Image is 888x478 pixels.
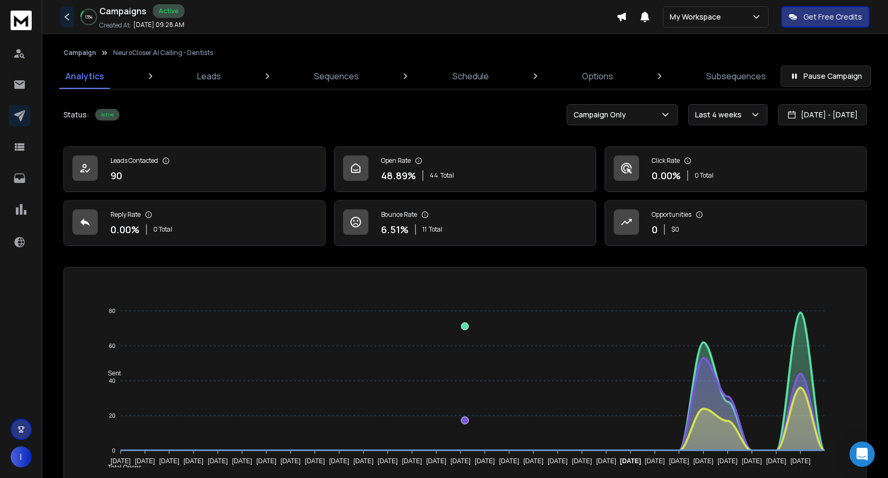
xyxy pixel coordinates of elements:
[109,412,115,419] tspan: 20
[334,200,596,246] a: Bounce Rate6.51%11Total
[429,225,442,234] span: Total
[329,457,349,465] tspan: [DATE]
[66,70,104,82] p: Analytics
[110,168,122,183] p: 90
[63,49,96,57] button: Campaign
[111,457,131,465] tspan: [DATE]
[381,168,416,183] p: 48.89 %
[63,109,89,120] p: Status:
[281,457,301,465] tspan: [DATE]
[652,210,691,219] p: Opportunities
[112,447,115,454] tspan: 0
[781,66,871,87] button: Pause Campaign
[381,210,417,219] p: Bounce Rate
[605,146,867,192] a: Click Rate0.00%0 Total
[718,457,738,465] tspan: [DATE]
[781,6,869,27] button: Get Free Credits
[451,457,471,465] tspan: [DATE]
[232,457,252,465] tspan: [DATE]
[576,63,619,89] a: Options
[109,378,115,384] tspan: 40
[110,210,141,219] p: Reply Rate
[11,446,32,467] button: I
[63,200,326,246] a: Reply Rate0.00%0 Total
[378,457,398,465] tspan: [DATE]
[422,225,427,234] span: 11
[695,171,714,180] p: 0 Total
[766,457,787,465] tspan: [DATE]
[669,457,689,465] tspan: [DATE]
[100,370,121,377] span: Sent
[670,12,725,22] p: My Workspace
[133,21,184,29] p: [DATE] 09:28 AM
[109,343,115,349] tspan: 60
[645,457,665,465] tspan: [DATE]
[99,21,131,30] p: Created At:
[11,11,32,30] img: logo
[183,457,203,465] tspan: [DATE]
[197,70,221,82] p: Leads
[381,157,411,165] p: Open Rate
[548,457,568,465] tspan: [DATE]
[671,225,679,234] p: $ 0
[427,457,447,465] tspan: [DATE]
[63,146,326,192] a: Leads Contacted90
[135,457,155,465] tspan: [DATE]
[652,157,680,165] p: Click Rate
[99,5,146,17] h1: Campaigns
[314,70,359,82] p: Sequences
[59,63,110,89] a: Analytics
[596,457,616,465] tspan: [DATE]
[381,222,409,237] p: 6.51 %
[334,146,596,192] a: Open Rate48.89%44Total
[573,109,630,120] p: Campaign Only
[256,457,276,465] tspan: [DATE]
[100,464,142,471] span: Total Opens
[499,457,520,465] tspan: [DATE]
[475,457,495,465] tspan: [DATE]
[110,222,140,237] p: 0.00 %
[620,457,641,465] tspan: [DATE]
[803,12,862,22] p: Get Free Credits
[109,308,115,314] tspan: 80
[706,70,766,82] p: Subsequences
[452,70,489,82] p: Schedule
[430,171,438,180] span: 44
[402,457,422,465] tspan: [DATE]
[110,157,158,165] p: Leads Contacted
[695,109,746,120] p: Last 4 weeks
[191,63,227,89] a: Leads
[791,457,811,465] tspan: [DATE]
[605,200,867,246] a: Opportunities0$0
[440,171,454,180] span: Total
[849,442,875,467] div: Open Intercom Messenger
[700,63,772,89] a: Subsequences
[524,457,544,465] tspan: [DATE]
[652,222,658,237] p: 0
[308,63,365,89] a: Sequences
[354,457,374,465] tspan: [DATE]
[693,457,714,465] tspan: [DATE]
[95,109,119,121] div: Active
[572,457,592,465] tspan: [DATE]
[305,457,325,465] tspan: [DATE]
[85,14,92,20] p: 13 %
[742,457,762,465] tspan: [DATE]
[160,457,180,465] tspan: [DATE]
[582,70,613,82] p: Options
[153,225,172,234] p: 0 Total
[153,4,184,18] div: Active
[652,168,681,183] p: 0.00 %
[778,104,867,125] button: [DATE] - [DATE]
[208,457,228,465] tspan: [DATE]
[446,63,495,89] a: Schedule
[113,49,213,57] p: NeuroCloser AI Calling - Dentists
